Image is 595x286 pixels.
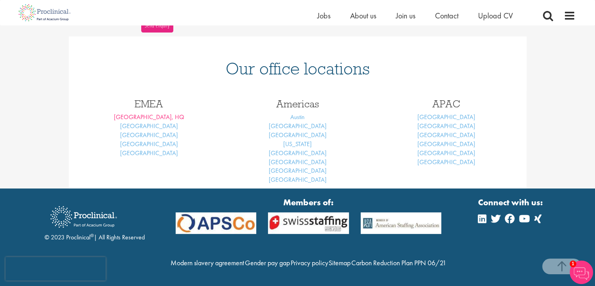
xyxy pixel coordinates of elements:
[570,261,576,267] span: 1
[262,212,355,234] img: APSCo
[417,158,475,166] a: [GEOGRAPHIC_DATA]
[355,212,448,234] img: APSCo
[45,200,145,242] div: © 2023 Proclinical | All Rights Reserved
[478,196,545,208] strong: Connect with us:
[570,261,593,284] img: Chatbot
[417,113,475,121] a: [GEOGRAPHIC_DATA]
[176,196,442,208] strong: Members of:
[317,11,331,21] a: Jobs
[229,99,366,109] h3: Americas
[378,99,515,109] h3: APAC
[351,258,446,267] a: Carbon Reduction Plan PPN 06/21
[170,212,262,234] img: APSCo
[269,131,327,139] a: [GEOGRAPHIC_DATA]
[81,60,515,77] h1: Our office locations
[396,11,415,21] a: Join us
[90,232,94,239] sup: ®
[269,149,327,157] a: [GEOGRAPHIC_DATA]
[329,258,351,267] a: Sitemap
[171,258,244,267] a: Modern slavery agreement
[269,167,327,175] a: [GEOGRAPHIC_DATA]
[245,258,290,267] a: Gender pay gap
[45,201,123,233] img: Proclinical Recruitment
[435,11,458,21] a: Contact
[290,113,305,121] a: Austin
[417,131,475,139] a: [GEOGRAPHIC_DATA]
[417,122,475,130] a: [GEOGRAPHIC_DATA]
[5,257,106,281] iframe: reCAPTCHA
[114,113,184,121] a: [GEOGRAPHIC_DATA], HQ
[417,149,475,157] a: [GEOGRAPHIC_DATA]
[478,11,513,21] a: Upload CV
[120,122,178,130] a: [GEOGRAPHIC_DATA]
[269,176,327,184] a: [GEOGRAPHIC_DATA]
[269,158,327,166] a: [GEOGRAPHIC_DATA]
[417,140,475,148] a: [GEOGRAPHIC_DATA]
[120,140,178,148] a: [GEOGRAPHIC_DATA]
[350,11,376,21] a: About us
[120,131,178,139] a: [GEOGRAPHIC_DATA]
[283,140,312,148] a: [US_STATE]
[290,258,328,267] a: Privacy policy
[269,122,327,130] a: [GEOGRAPHIC_DATA]
[120,149,178,157] a: [GEOGRAPHIC_DATA]
[81,99,218,109] h3: EMEA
